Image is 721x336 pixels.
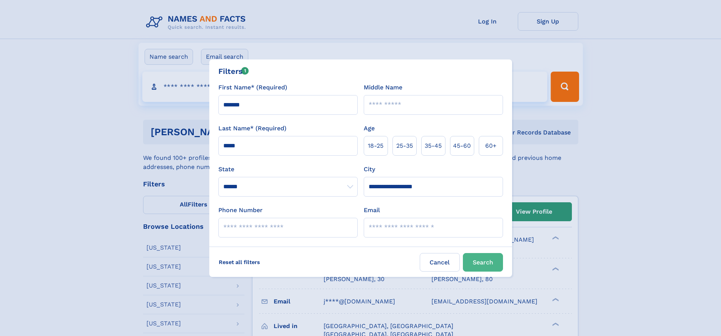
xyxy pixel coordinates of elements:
[218,206,263,215] label: Phone Number
[364,206,380,215] label: Email
[218,165,358,174] label: State
[214,253,265,271] label: Reset all filters
[485,141,497,150] span: 60+
[364,165,375,174] label: City
[368,141,383,150] span: 18‑25
[218,83,287,92] label: First Name* (Required)
[364,124,375,133] label: Age
[463,253,503,272] button: Search
[218,124,287,133] label: Last Name* (Required)
[425,141,442,150] span: 35‑45
[453,141,471,150] span: 45‑60
[364,83,402,92] label: Middle Name
[396,141,413,150] span: 25‑35
[218,66,249,77] div: Filters
[420,253,460,272] label: Cancel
